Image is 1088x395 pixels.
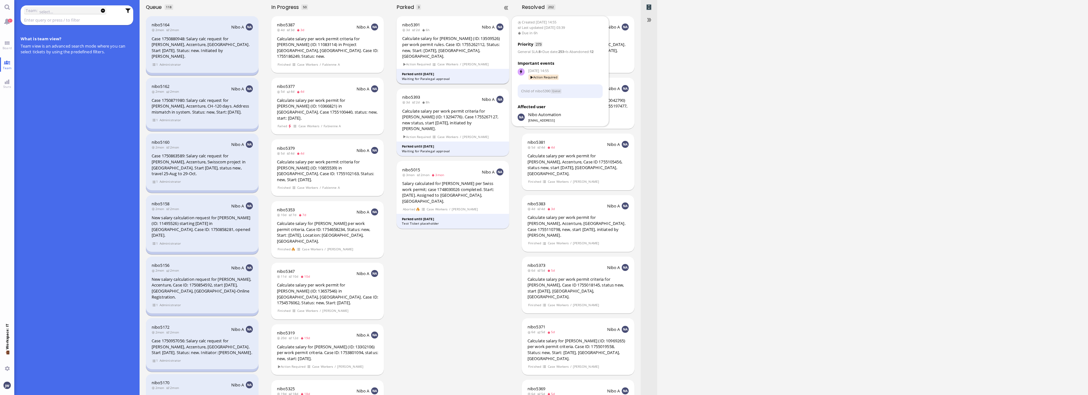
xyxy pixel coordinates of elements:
a: nibo5319 [277,330,295,336]
span: 3d [547,207,557,211]
span: view 1 items [152,117,158,123]
span: Case Workers [437,62,459,67]
img: NA [371,332,378,339]
span: Nibo A [231,86,244,92]
span: view 1 items [152,358,158,363]
span: [PERSON_NAME] [573,364,599,369]
span: 20d [277,336,289,340]
span: Finished [277,247,291,252]
span: Case Workers [312,364,333,369]
span: 3d [402,100,412,104]
div: Case 1750880948: Salary calc request for [PERSON_NAME], Accenture, [GEOGRAPHIC_DATA]. Start [DATE... [152,36,253,59]
span: 4d [297,89,306,94]
span: 2mon [166,268,181,273]
span: Nibo A [482,24,495,30]
span: 5d [537,330,547,334]
div: Parked until [DATE] [402,144,504,149]
strong: 12 [590,49,593,54]
span: 7d [298,213,308,217]
a: nibo5162 [152,83,169,89]
div: New salary calculation request for [PERSON_NAME] (ID: 11495526) starting [DATE] in [GEOGRAPHIC_DA... [152,215,253,238]
span: automation@nibo.ai [528,112,561,118]
span: Case Workers [547,240,569,246]
span: / [449,207,451,212]
span: Status [551,89,562,94]
span: Due in 6h [518,30,603,36]
div: Calculate salary per work permit criteria for [PERSON_NAME], Case ID 1755018145, status new, star... [528,276,629,300]
span: 11d [277,274,289,279]
span: Fabienne A [322,62,340,67]
img: NA [622,141,629,148]
div: Calculate salary per work permit criteria for [PERSON_NAME] (ID: 10855539) in [GEOGRAPHIC_DATA]. ... [277,159,378,182]
span: Administrator [159,241,181,246]
img: NA [371,208,378,215]
img: NA [246,326,253,333]
span: Nibo A [231,382,244,388]
span: Nibo A [357,332,370,338]
div: Waiting for Paralegal approval [402,76,504,81]
span: Board [1,46,13,50]
img: NA [246,202,253,209]
span: 5d [528,145,537,149]
span: + [541,49,542,54]
div: Case 1750871980: Salary calc request for [PERSON_NAME], Accenture, CH-120 days. Address mismatch ... [152,97,253,115]
span: / [324,247,326,252]
span: 2mon [152,89,166,94]
span: 10d [300,274,312,279]
p: Team view is an advanced search mode where you can select tickets by using the predefined filters. [21,43,134,55]
span: / [321,123,323,129]
span: 6d [528,330,537,334]
span: 4d [297,151,306,155]
span: [PERSON_NAME] [573,240,599,246]
span: view 1 items [152,179,158,184]
label: Team: [26,7,37,14]
span: [PERSON_NAME] [452,207,478,212]
span: [PERSON_NAME] [573,179,599,184]
span: nibo5387 [277,22,295,28]
div: Calculate salary per work permit for [PERSON_NAME], Accenture, [GEOGRAPHIC_DATA]. Case 1755110798... [528,214,629,238]
span: Case Workers [547,364,569,369]
span: 4d [537,145,547,149]
div: New salary calculation request for [PERSON_NAME], Accenture, Case ID: 1750854592, start [DATE], [... [152,276,253,300]
span: 2mon [152,145,166,149]
img: You [3,382,10,389]
span: 3mon [402,173,417,177]
h3: Affected user [518,104,603,110]
a: nibo5391 [402,22,420,28]
span: 12d [289,336,300,340]
span: Nibo A [357,209,370,215]
span: nibo5160 [152,139,169,145]
img: NA [496,23,503,30]
span: nibo5383 [528,201,545,207]
a: nibo5164 [152,22,169,28]
span: 3 [418,5,420,9]
span: Archived [646,3,652,11]
div: Test Ticket placeholder [402,221,504,226]
span: 5d [537,268,547,273]
span: Action Required [277,364,306,369]
div: Salary calculated for [PERSON_NAME] per Swiss work permit; case 1748030026 completed. Start: [DAT... [402,181,503,204]
span: nibo5379 [277,145,295,151]
span: Administrator [159,302,181,308]
span: 118 [166,5,172,9]
div: Case 1750863589: Salary calc request for [PERSON_NAME], Accenture, Swisscom project in [GEOGRAPHI... [152,153,253,176]
span: Action Required [403,62,431,67]
span: Case Workers [426,207,448,212]
span: Case Workers [437,134,459,140]
a: nibo5170 [152,380,169,385]
span: view 1 items [152,62,158,67]
a: nibo5369 [528,386,545,392]
span: / [570,364,572,369]
span: Priority [518,41,533,47]
span: 2d [412,100,422,104]
span: Case Workers [297,62,318,67]
a: nibo5393 [402,94,420,100]
span: / [570,302,572,308]
img: NA [246,264,253,271]
span: Nibo A [231,203,244,209]
img: NA [622,326,629,333]
span: : [518,49,541,54]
